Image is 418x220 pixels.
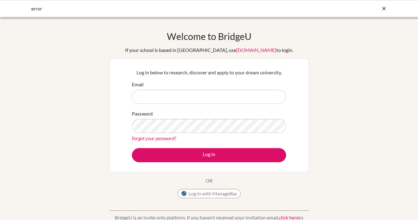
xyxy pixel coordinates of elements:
button: Log in with ManageBac [178,189,241,198]
a: Forgot your password? [132,135,176,141]
label: Password [132,110,153,117]
div: error [31,5,295,12]
h1: Welcome to BridgeU [167,31,251,42]
a: [DOMAIN_NAME] [236,47,276,53]
p: Log in below to research, discover and apply to your dream university. [132,69,286,76]
label: Email [132,81,144,88]
div: If your school is based in [GEOGRAPHIC_DATA], use to login. [125,46,293,54]
p: OR [205,177,213,184]
button: Log in [132,148,286,162]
